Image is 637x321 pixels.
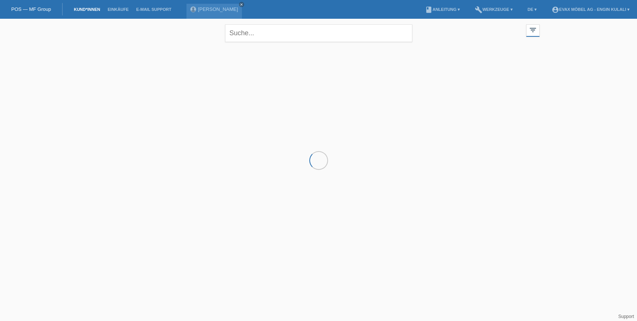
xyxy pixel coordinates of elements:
[475,6,482,13] i: build
[618,314,634,319] a: Support
[239,2,244,7] a: close
[524,7,540,12] a: DE ▾
[198,6,238,12] a: [PERSON_NAME]
[471,7,516,12] a: buildWerkzeuge ▾
[11,6,51,12] a: POS — MF Group
[104,7,132,12] a: Einkäufe
[548,7,633,12] a: account_circleEVAX Möbel AG - Engin Kulali ▾
[421,7,464,12] a: bookAnleitung ▾
[225,24,412,42] input: Suche...
[240,3,243,6] i: close
[552,6,559,13] i: account_circle
[529,26,537,34] i: filter_list
[133,7,175,12] a: E-Mail Support
[70,7,104,12] a: Kund*innen
[425,6,433,13] i: book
